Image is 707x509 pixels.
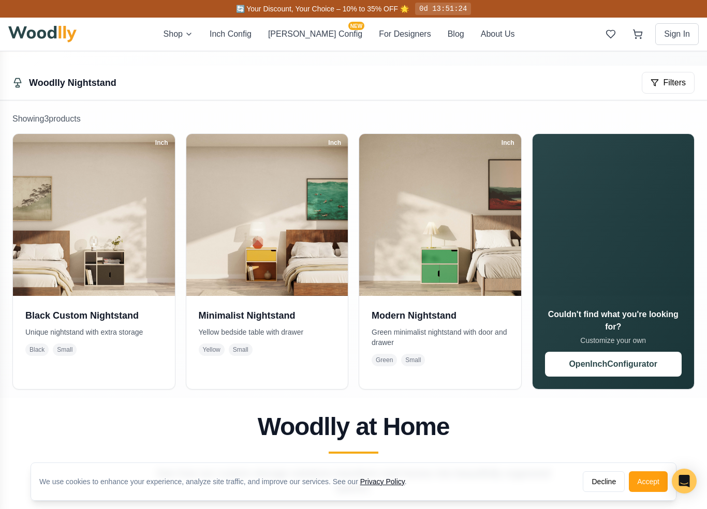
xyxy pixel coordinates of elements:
video: Your browser does not support the video tag. [533,134,695,296]
span: Filters [663,77,686,89]
p: Yellow bedside table with drawer [199,327,336,337]
div: 0d 13:51:24 [415,3,471,15]
span: Small [53,343,77,356]
button: [PERSON_NAME] ConfigNEW [268,28,362,40]
p: Unique nightstand with extra storage [25,327,163,337]
span: Green [372,354,397,366]
img: Black Custom Nightstand [13,134,175,296]
button: About Us [481,28,515,40]
button: Sign In [655,23,699,45]
p: Green minimalist nightstand with door and drawer [372,327,509,348]
button: For Designers [379,28,431,40]
span: 🔄 Your Discount, Your Choice – 10% to 35% OFF 🌟 [236,5,409,13]
p: Customize your own [545,335,682,346]
div: Inch [497,137,519,148]
h2: Woodlly at Home [12,414,695,439]
button: OpenInchConfigurator [545,352,682,377]
button: Filters [642,72,695,94]
span: Yellow [199,343,225,356]
div: Inch [151,137,173,148]
span: Black [25,343,49,356]
img: Modern Nightstand [359,134,521,296]
button: Blog [448,28,464,40]
h3: Black Custom Nightstand [25,308,163,323]
button: Accept [629,471,668,492]
h3: Couldn't find what you're looking for? [545,308,682,333]
div: Open Intercom Messenger [672,469,697,493]
span: Small [401,354,425,366]
h3: Modern Nightstand [372,308,509,323]
p: Showing 3 product s [12,113,695,125]
a: Privacy Policy [360,477,405,486]
span: NEW [348,22,364,30]
img: Woodlly [8,26,77,42]
button: Decline [583,471,625,492]
div: We use cookies to enhance your experience, analyze site traffic, and improve our services. See our . [39,476,415,487]
button: Shop [164,28,193,40]
button: Inch Config [210,28,252,40]
div: Inch [323,137,346,148]
img: Minimalist Nightstand [186,134,348,296]
a: Woodlly Nightstand [29,78,116,88]
h3: Minimalist Nightstand [199,308,336,323]
span: Small [229,343,253,356]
